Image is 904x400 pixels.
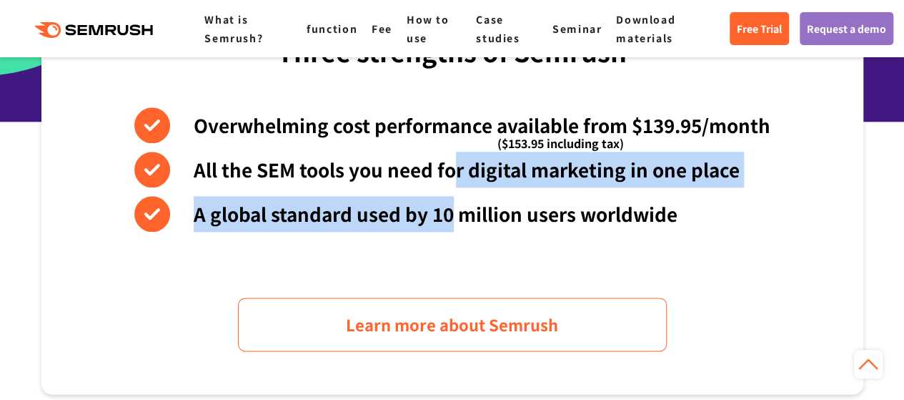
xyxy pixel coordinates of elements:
font: Request a demo [807,21,886,36]
a: Learn more about Semrush [238,298,667,351]
font: Learn more about Semrush [346,313,558,336]
font: ($153.95 including tax) [497,135,624,152]
a: What is Semrush? [204,12,263,45]
a: How to use [407,12,449,45]
a: Free Trial [730,12,789,45]
font: All the SEM tools you need for digital marketing in one place [194,156,740,182]
font: Overwhelming cost performance available from $139.95/month [194,112,770,138]
a: function [307,21,357,36]
a: Request a demo [800,12,893,45]
a: Case studies [476,12,520,45]
font: A global standard used by 10 million users worldwide [194,200,677,227]
a: Seminar [552,21,602,36]
a: Fee [372,21,392,36]
a: Download materials [616,12,675,45]
font: Free Trial [737,21,782,36]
